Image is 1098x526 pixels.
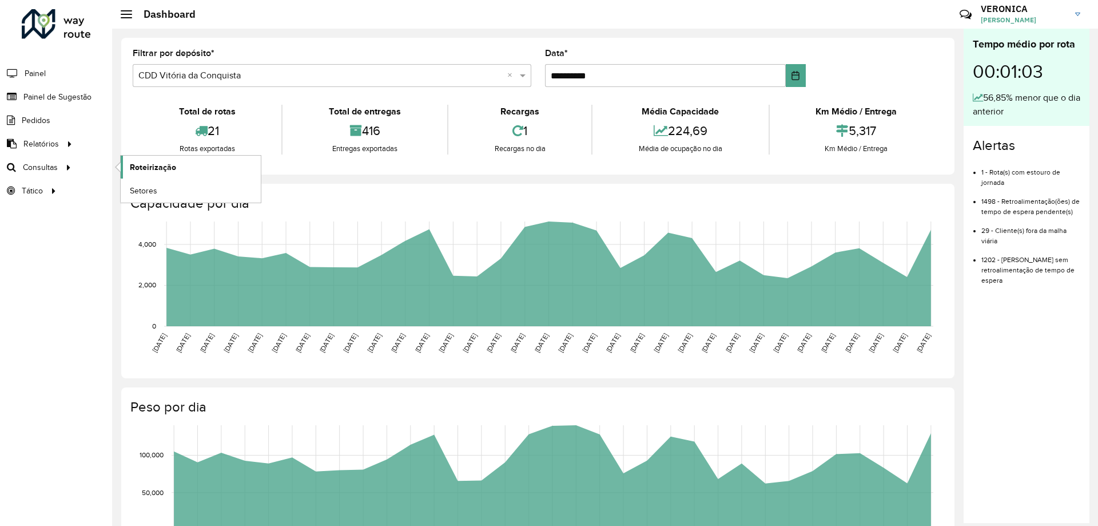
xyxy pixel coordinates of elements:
li: 1 - Rota(s) com estouro de jornada [981,159,1080,188]
text: [DATE] [462,332,478,354]
h4: Capacidade por dia [130,195,943,212]
h3: VERONICA [981,3,1067,14]
span: Clear all [507,69,517,82]
text: [DATE] [246,332,263,354]
text: [DATE] [819,332,836,354]
h4: Alertas [973,137,1080,154]
li: 1202 - [PERSON_NAME] sem retroalimentação de tempo de espera [981,246,1080,286]
div: Tempo médio por rota [973,37,1080,52]
div: 00:01:03 [973,52,1080,91]
span: Painel [25,68,46,80]
text: [DATE] [198,332,215,354]
div: Total de rotas [136,105,279,118]
text: 4,000 [138,240,156,248]
div: 1 [451,118,588,143]
h4: Peso por dia [130,399,943,416]
text: [DATE] [342,332,359,354]
text: 0 [152,322,156,330]
div: Rotas exportadas [136,143,279,155]
div: Total de entregas [285,105,444,118]
label: Filtrar por depósito [133,46,214,60]
text: [DATE] [485,332,502,354]
div: 56,85% menor que o dia anterior [973,91,1080,118]
a: Roteirização [121,156,261,179]
label: Data [545,46,568,60]
text: [DATE] [366,332,383,354]
text: [DATE] [318,332,335,354]
text: [DATE] [151,332,168,354]
text: [DATE] [533,332,550,354]
span: Relatórios [23,138,59,150]
h2: Dashboard [132,8,196,21]
text: [DATE] [604,332,621,354]
text: [DATE] [915,332,932,354]
text: [DATE] [795,332,812,354]
div: Entregas exportadas [285,143,444,155]
text: [DATE] [628,332,645,354]
text: 50,000 [142,489,164,496]
text: [DATE] [222,332,239,354]
div: Média Capacidade [595,105,765,118]
text: [DATE] [892,332,908,354]
div: Média de ocupação no dia [595,143,765,155]
text: [DATE] [174,332,191,354]
text: [DATE] [581,332,598,354]
text: 2,000 [138,282,156,289]
li: 29 - Cliente(s) fora da malha viária [981,217,1080,246]
div: Km Médio / Entrega [773,105,940,118]
text: [DATE] [868,332,884,354]
text: [DATE] [437,332,454,354]
a: Setores [121,179,261,202]
text: [DATE] [700,332,717,354]
span: [PERSON_NAME] [981,15,1067,25]
div: Recargas [451,105,588,118]
span: Roteirização [130,161,176,173]
div: 416 [285,118,444,143]
text: [DATE] [294,332,311,354]
text: [DATE] [389,332,406,354]
text: [DATE] [677,332,693,354]
a: Contato Rápido [953,2,978,27]
span: Tático [22,185,43,197]
div: 5,317 [773,118,940,143]
span: Setores [130,185,157,197]
text: [DATE] [772,332,789,354]
span: Painel de Sugestão [23,91,91,103]
text: [DATE] [509,332,526,354]
text: [DATE] [270,332,287,354]
text: [DATE] [557,332,574,354]
span: Consultas [23,161,58,173]
button: Choose Date [786,64,806,87]
text: 100,000 [140,452,164,459]
div: Recargas no dia [451,143,588,155]
span: Pedidos [22,114,50,126]
div: 21 [136,118,279,143]
text: [DATE] [724,332,741,354]
li: 1498 - Retroalimentação(ões) de tempo de espera pendente(s) [981,188,1080,217]
div: 224,69 [595,118,765,143]
text: [DATE] [413,332,430,354]
text: [DATE] [844,332,860,354]
text: [DATE] [748,332,765,354]
div: Km Médio / Entrega [773,143,940,155]
text: [DATE] [653,332,669,354]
